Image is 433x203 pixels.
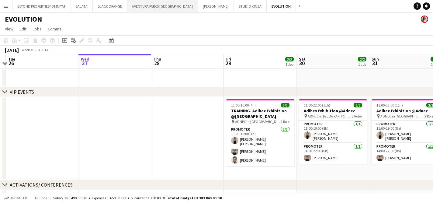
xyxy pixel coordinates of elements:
button: [PERSON_NAME] [198,0,234,12]
span: ADNEC in [GEOGRAPHIC_DATA] [235,119,281,124]
h3: TRAINING- Adihex Exhibition @[GEOGRAPHIC_DATA] [226,108,294,119]
button: BLACK ORANGE [93,0,127,12]
span: 30 [298,60,306,67]
div: VIP EVENTS [10,89,34,95]
span: ADNEC in [GEOGRAPHIC_DATA] [380,114,424,118]
span: View [5,26,13,32]
span: 1 Role [281,119,289,124]
span: Fri [226,56,231,62]
span: 11:00-22:00 (11h) [376,103,403,107]
span: Wed [81,56,89,62]
a: Comms [45,25,64,33]
span: Budgeted [10,196,27,200]
span: 28 [153,60,161,67]
app-card-role: Promoter1/114:00-22:00 (8h)[PERSON_NAME] [299,143,367,164]
a: View [2,25,16,33]
app-job-card: 11:00-15:00 (4h)3/3TRAINING- Adihex Exhibition @[GEOGRAPHIC_DATA] ADNEC in [GEOGRAPHIC_DATA]1 Rol... [226,99,294,166]
span: Total Budgeted 383 840.00 DH [170,196,222,200]
span: 2 Roles [352,114,362,118]
div: [DATE] [5,47,19,53]
span: Jobs [33,26,42,32]
app-job-card: 11:00-22:00 (11h)2/2Adihex Exhibition @Adnec ADNEC in [GEOGRAPHIC_DATA]2 RolesPromoter1/111:00-19... [299,99,367,164]
span: Sat [299,56,306,62]
span: Comms [48,26,61,32]
span: 31 [371,60,379,67]
span: 3/3 [285,57,294,61]
button: SALATA [71,0,93,12]
span: 11:00-22:00 (11h) [304,103,330,107]
button: STUDIO KINZA [234,0,267,12]
span: ADNEC in [GEOGRAPHIC_DATA] [308,114,352,118]
span: Tue [8,56,15,62]
h1: EVOLUTION [5,15,42,24]
span: 27 [80,60,89,67]
a: Jobs [30,25,44,33]
button: BEYOND PROPERTIES/ OMNIYAT [12,0,71,12]
button: AVENTURA PARKS [GEOGRAPHIC_DATA] [127,0,198,12]
h3: Adihex Exhibition @Adnec [299,108,367,114]
span: All jobs [33,196,48,200]
app-card-role: Promoter3/311:00-15:00 (4h)[PERSON_NAME] [PERSON_NAME][PERSON_NAME][PERSON_NAME] [226,126,294,166]
span: Edit [19,26,26,32]
div: 1 Job [358,62,366,67]
span: 2/2 [354,103,362,107]
span: Thu [154,56,161,62]
span: 29 [225,60,231,67]
div: UTC+4 [38,47,48,52]
button: Budgeted [3,195,28,201]
span: 11:00-15:00 (4h) [231,103,256,107]
button: EVOLUTION [267,0,296,12]
span: 26 [7,60,15,67]
div: ACTIVATIONS/ CONFERENCES [10,182,73,188]
div: 1 Job [286,62,293,67]
app-user-avatar: Ines de Puybaudet [421,16,428,23]
span: Sun [372,56,379,62]
span: 3/3 [281,103,289,107]
a: Edit [17,25,29,33]
span: 2/2 [358,57,366,61]
app-card-role: Promoter1/111:00-19:00 (8h)[PERSON_NAME] [PERSON_NAME] [299,121,367,143]
div: Salary 381 490.00 DH + Expenses 1 650.00 DH + Subsistence 700.00 DH = [53,196,222,200]
span: Week 35 [20,47,35,52]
